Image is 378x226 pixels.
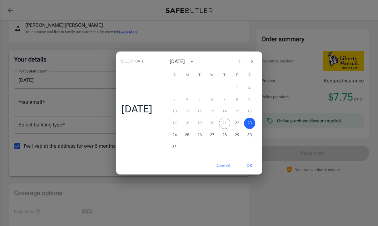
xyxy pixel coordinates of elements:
[209,159,237,172] button: Cancel
[182,69,193,81] span: Monday
[187,56,197,67] button: calendar view is open, switch to year view
[244,130,255,141] button: 30
[231,130,243,141] button: 29
[219,130,230,141] button: 28
[121,103,152,115] h4: [DATE]
[121,56,144,66] span: Select date
[169,69,180,81] span: Sunday
[231,69,243,81] span: Friday
[239,159,260,172] button: OK
[246,55,258,68] button: Next month
[170,58,185,65] div: [DATE]
[169,141,180,153] button: 31
[231,118,243,129] button: 22
[244,69,255,81] span: Saturday
[194,69,205,81] span: Tuesday
[219,69,230,81] span: Thursday
[169,130,180,141] button: 24
[244,118,255,129] button: 23
[206,69,218,81] span: Wednesday
[182,130,193,141] button: 25
[206,130,218,141] button: 27
[194,130,205,141] button: 26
